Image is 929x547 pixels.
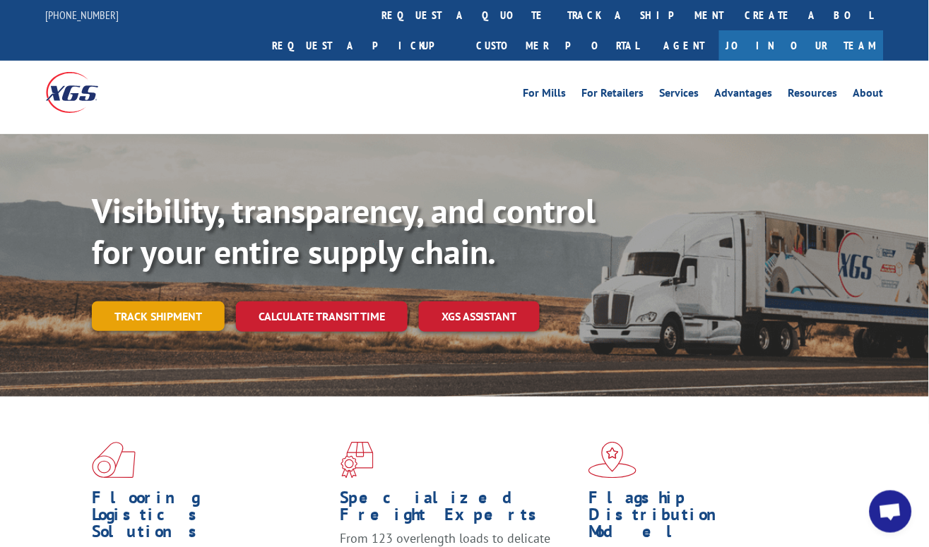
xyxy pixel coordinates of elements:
[236,301,408,332] a: Calculate transit time
[788,88,838,103] a: Resources
[92,442,136,479] img: xgs-icon-total-supply-chain-intelligence-red
[660,88,699,103] a: Services
[588,442,637,479] img: xgs-icon-flagship-distribution-model-red
[341,442,374,479] img: xgs-icon-focused-on-flooring-red
[92,188,596,273] b: Visibility, transparency, and control for your entire supply chain.
[262,30,466,61] a: Request a pickup
[46,8,119,22] a: [PHONE_NUMBER]
[650,30,719,61] a: Agent
[341,490,579,531] h1: Specialized Freight Experts
[870,491,912,533] a: Open chat
[853,88,884,103] a: About
[92,301,225,331] a: Track shipment
[523,88,567,103] a: For Mills
[719,30,884,61] a: Join Our Team
[419,301,540,332] a: XGS ASSISTANT
[582,88,644,103] a: For Retailers
[466,30,650,61] a: Customer Portal
[715,88,773,103] a: Advantages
